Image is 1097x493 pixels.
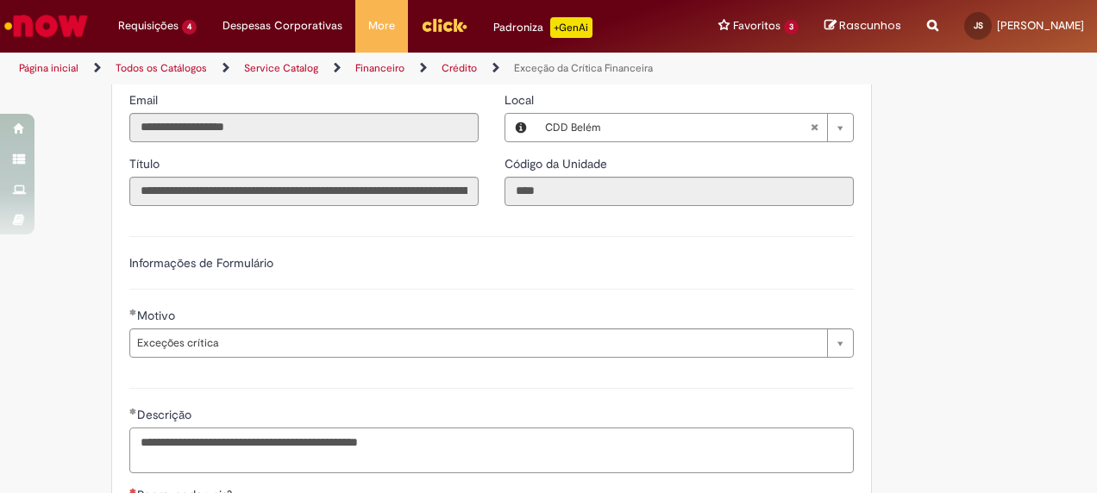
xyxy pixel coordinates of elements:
span: CDD Belém [545,114,810,141]
span: Rascunhos [839,17,901,34]
input: Código da Unidade [505,177,854,206]
a: Rascunhos [824,18,901,34]
span: Obrigatório Preenchido [129,309,137,315]
label: Informações de Formulário [129,255,273,271]
span: Somente leitura - Email [129,92,161,108]
a: CDD BelémLimpar campo Local [536,114,853,141]
input: Email [129,113,479,142]
abbr: Limpar campo Local [801,114,827,141]
span: Somente leitura - Título [129,156,163,172]
span: Obrigatório Preenchido [129,408,137,415]
span: 3 [784,20,799,34]
span: JS [974,20,983,31]
button: Local, Visualizar este registro CDD Belém [505,114,536,141]
span: Favoritos [733,17,780,34]
label: Somente leitura - Email [129,91,161,109]
label: Somente leitura - Código da Unidade [505,155,611,172]
a: Crédito [442,61,477,75]
span: [PERSON_NAME] [997,18,1084,33]
p: +GenAi [550,17,592,38]
a: Todos os Catálogos [116,61,207,75]
a: Financeiro [355,61,404,75]
input: Título [129,177,479,206]
a: Service Catalog [244,61,318,75]
label: Somente leitura - Título [129,155,163,172]
span: Descrição [137,407,195,422]
div: Padroniza [493,17,592,38]
ul: Trilhas de página [13,53,718,84]
span: 4 [182,20,197,34]
span: Motivo [137,308,179,323]
span: Somente leitura - Código da Unidade [505,156,611,172]
span: Requisições [118,17,179,34]
span: Exceções crítica [137,329,818,357]
textarea: Descrição [129,427,854,473]
span: More [368,17,395,34]
a: Exceção da Crítica Financeira [514,61,653,75]
span: Local [505,92,537,108]
span: Despesas Corporativas [223,17,342,34]
img: click_logo_yellow_360x200.png [421,12,467,38]
img: ServiceNow [2,9,91,43]
a: Página inicial [19,61,78,75]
